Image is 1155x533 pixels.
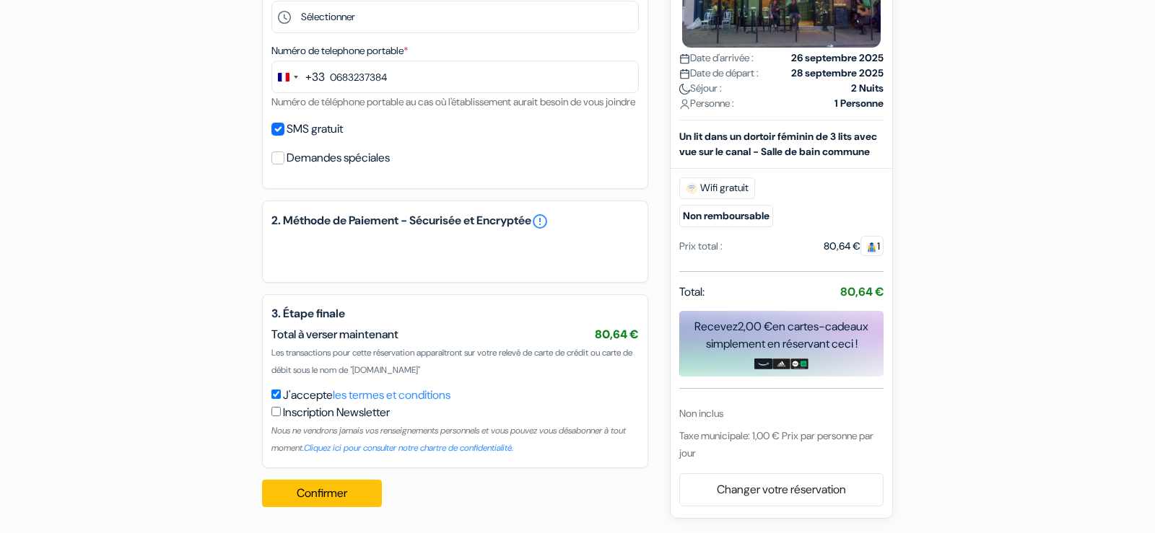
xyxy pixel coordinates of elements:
img: moon.svg [679,83,690,94]
label: Inscription Newsletter [283,404,390,421]
b: Un lit dans un dortoir féminin de 3 lits avec vue sur le canal - Salle de bain commune [679,129,877,157]
label: J'accepte [283,387,450,404]
img: uber-uber-eats-card.png [790,358,808,369]
span: Personne : [679,95,734,110]
button: Change country, selected France (+33) [272,61,325,92]
small: Nous ne vendrons jamais vos renseignements personnels et vous pouvez vous désabonner à tout moment. [271,425,626,454]
span: Taxe municipale: 1,00 € Prix par personne par jour [679,429,873,459]
div: +33 [305,69,325,86]
a: Cliquez ici pour consulter notre chartre de confidentialité. [304,442,513,454]
img: amazon-card-no-text.png [754,358,772,369]
span: Total: [679,283,705,300]
span: Total à verser maintenant [271,327,398,342]
strong: 28 septembre 2025 [791,65,884,80]
img: adidas-card.png [772,358,790,369]
small: Numéro de téléphone portable au cas où l'établissement aurait besoin de vous joindre [271,95,635,108]
span: Date d'arrivée : [679,50,754,65]
h5: 3. Étape finale [271,307,639,320]
a: Changer votre réservation [680,476,883,503]
img: calendar.svg [679,53,690,63]
span: Wifi gratuit [679,177,755,198]
div: Prix total : [679,238,723,253]
img: guest.svg [866,241,877,252]
div: Recevez en cartes-cadeaux simplement en réservant ceci ! [679,317,884,352]
img: user_icon.svg [679,98,690,109]
img: free_wifi.svg [686,182,697,193]
label: SMS gratuit [287,119,343,139]
small: Non remboursable [679,204,773,226]
div: Non inclus [679,406,884,421]
a: error_outline [531,213,549,230]
span: Date de départ : [679,65,759,80]
label: Numéro de telephone portable [271,43,408,58]
strong: 26 septembre 2025 [791,50,884,65]
div: 80,64 € [824,238,884,253]
span: Les transactions pour cette réservation apparaîtront sur votre relevé de carte de crédit ou carte... [271,347,632,376]
label: Demandes spéciales [287,148,390,168]
span: 2,00 € [738,318,772,333]
a: les termes et conditions [333,387,450,402]
span: 1 [860,235,884,255]
h5: 2. Méthode de Paiement - Sécurisée et Encryptée [271,213,639,230]
span: Séjour : [679,80,722,95]
button: Confirmer [262,480,382,507]
strong: 80,64 € [840,283,884,299]
span: 80,64 € [595,327,639,342]
strong: 1 Personne [834,95,884,110]
img: calendar.svg [679,68,690,79]
strong: 2 Nuits [851,80,884,95]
